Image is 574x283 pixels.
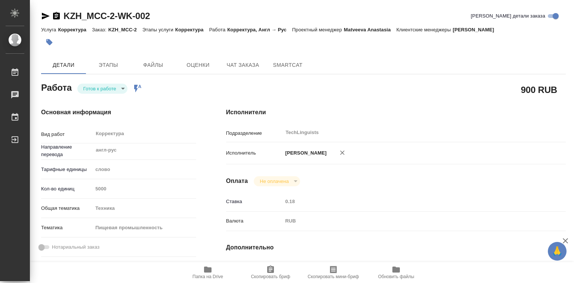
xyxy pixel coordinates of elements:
p: Ставка [226,198,283,205]
button: Скопировать ссылку для ЯМессенджера [41,12,50,21]
button: Скопировать ссылку [52,12,61,21]
span: Папка на Drive [192,274,223,279]
span: Оценки [180,60,216,70]
span: [PERSON_NAME] детали заказа [471,12,545,20]
p: Проектный менеджер [292,27,344,32]
p: [PERSON_NAME] [453,27,500,32]
div: Готов к работе [254,176,300,186]
p: Общая тематика [41,205,93,212]
p: Вид работ [41,131,93,138]
p: Корректура [175,27,209,32]
h4: Оплата [226,177,248,186]
button: Скопировать мини-бриф [302,262,365,283]
span: Скопировать мини-бриф [308,274,359,279]
button: 🙏 [548,242,567,261]
button: Добавить тэг [41,34,58,50]
span: Обновить файлы [378,274,414,279]
p: Услуга [41,27,58,32]
button: Готов к работе [81,85,118,92]
p: Тарифные единицы [41,166,93,173]
h2: Работа [41,80,72,94]
a: KZH_MCC-2-WK-002 [64,11,150,21]
button: Папка на Drive [176,262,239,283]
h4: Дополнительно [226,243,566,252]
h2: 900 RUB [521,83,557,96]
div: Техника [93,202,196,215]
h4: Исполнители [226,108,566,117]
span: Нотариальный заказ [52,243,99,251]
p: KZH_MCC-2 [108,27,142,32]
h4: Основная информация [41,108,196,117]
span: 🙏 [551,243,564,259]
span: Чат заказа [225,60,261,70]
input: Пустое поле [93,183,196,194]
p: Исполнитель [226,149,283,157]
div: Готов к работе [77,84,127,94]
p: Направление перевода [41,143,93,158]
button: Удалить исполнителя [334,144,351,161]
span: Этапы [90,60,126,70]
span: Файлы [135,60,171,70]
p: Этапы услуги [142,27,175,32]
p: Тематика [41,224,93,231]
div: RUB [283,215,537,227]
p: Matveeva Anastasia [344,27,396,32]
div: Пищевая промышленность [93,221,196,234]
span: Детали [46,60,81,70]
p: [PERSON_NAME] [283,149,327,157]
span: Скопировать бриф [251,274,290,279]
p: Клиентские менеджеры [396,27,453,32]
button: Обновить файлы [365,262,428,283]
p: Подразделение [226,130,283,137]
p: Работа [209,27,228,32]
span: SmartCat [270,60,306,70]
button: Не оплачена [257,178,291,184]
p: Кол-во единиц [41,185,93,193]
p: Заказ: [92,27,108,32]
p: Корректура [58,27,92,32]
input: Пустое поле [283,196,537,207]
div: слово [93,163,196,176]
button: Скопировать бриф [239,262,302,283]
p: Валюта [226,217,283,225]
p: Корректура, Англ → Рус [227,27,292,32]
